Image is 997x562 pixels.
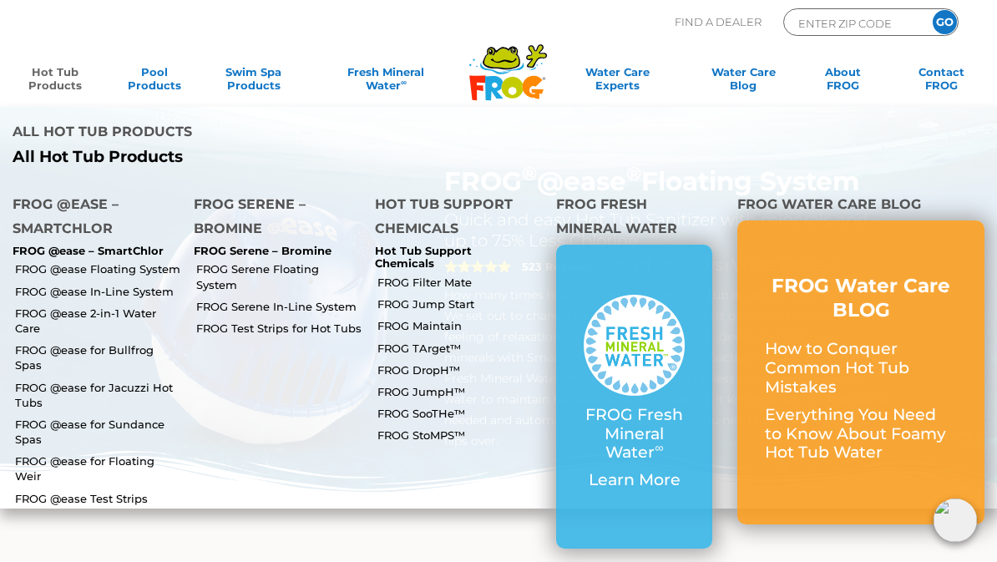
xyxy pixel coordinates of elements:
[215,65,291,99] a: Swim SpaProducts
[903,65,980,99] a: ContactFROG
[13,245,169,258] p: FROG @ease – SmartChlor
[655,440,663,455] sup: ∞
[377,341,544,356] a: FROG TArget™
[116,65,193,99] a: PoolProducts
[765,274,957,324] h3: FROG Water Care BLOG
[584,406,685,463] p: FROG Fresh Mineral Water
[584,295,685,499] a: FROG Fresh Mineral Water∞ Learn More
[377,362,544,377] a: FROG DropH™
[196,321,362,336] a: FROG Test Strips for Hot Tubs
[15,284,181,299] a: FROG @ease In-Line System
[556,192,712,245] h4: FROG Fresh Mineral Water
[15,380,181,410] a: FROG @ease for Jacuzzi Hot Tubs
[401,78,407,87] sup: ∞
[377,428,544,443] a: FROG StoMPS™
[377,384,544,399] a: FROG JumpH™
[15,306,181,336] a: FROG @ease 2-in-1 Water Care
[675,8,762,36] p: Find A Dealer
[196,261,362,291] a: FROG Serene Floating System
[765,406,957,463] p: Everything You Need to Know About Foamy Hot Tub Water
[17,65,94,99] a: Hot TubProducts
[551,65,683,99] a: Water CareExperts
[765,274,957,472] a: FROG Water Care BLOG How to Conquer Common Hot Tub Mistakes Everything You Need to Know About Foa...
[377,318,544,333] a: FROG Maintain
[314,65,458,99] a: Fresh MineralWater∞
[15,491,181,506] a: FROG @ease Test Strips
[15,453,181,484] a: FROG @ease for Floating Weir
[377,406,544,421] a: FROG SooTHe™
[13,148,486,167] a: All Hot Tub Products
[15,342,181,372] a: FROG @ease for Bullfrog Spas
[797,13,909,33] input: Zip Code Form
[13,192,169,245] h4: FROG @ease – SmartChlor
[934,499,977,542] img: openIcon
[705,65,782,99] a: Water CareBlog
[737,192,984,220] h4: FROG Water Care Blog
[765,340,957,397] p: How to Conquer Common Hot Tub Mistakes
[15,417,181,447] a: FROG @ease for Sundance Spas
[375,192,531,245] h4: Hot Tub Support Chemicals
[377,296,544,311] a: FROG Jump Start
[933,10,957,34] input: GO
[196,299,362,314] a: FROG Serene In-Line System
[13,119,486,148] h4: All Hot Tub Products
[194,245,350,258] p: FROG Serene – Bromine
[584,471,685,490] p: Learn More
[375,244,472,271] a: Hot Tub Support Chemicals
[15,261,181,276] a: FROG @ease Floating System
[377,275,544,290] a: FROG Filter Mate
[194,192,350,245] h4: FROG Serene – Bromine
[804,65,881,99] a: AboutFROG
